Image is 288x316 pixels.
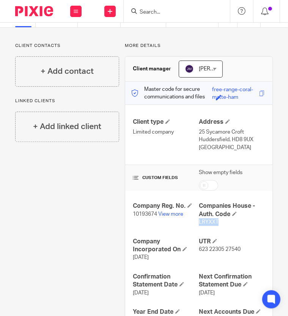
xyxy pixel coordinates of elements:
p: Client contacts [15,43,119,49]
p: 25 Sycamore Croft [199,128,265,136]
p: Limited company [133,128,199,136]
span: [DATE] [133,290,149,296]
h4: CUSTOM FIELDS [133,175,199,181]
p: [GEOGRAPHIC_DATA] [199,144,265,151]
h4: Confirmation Statement Date [133,273,199,289]
p: Huddersfield, HD8 9UX [199,136,265,143]
h4: UTR [199,238,265,246]
h4: + Add contact [41,65,94,77]
span: [PERSON_NAME] [199,66,241,72]
p: Master code for secure communications and files [131,86,212,101]
span: 10193674 [133,212,157,217]
img: Pixie [15,6,53,16]
h4: Company Reg. No. [133,202,199,210]
a: View more [158,212,183,217]
input: Search [139,9,207,16]
img: svg%3E [185,64,194,73]
h3: Client manager [133,65,171,73]
p: More details [125,43,273,49]
span: 623 22305 27540 [199,247,241,252]
span: [DATE] [199,290,215,296]
label: Show empty fields [199,169,242,176]
h4: + Add linked client [33,121,101,132]
h4: Client type [133,118,199,126]
span: [DATE] [133,255,149,260]
h4: Next Accounts Due [199,308,265,316]
h4: Address [199,118,265,126]
p: Linked clients [15,98,119,104]
h4: Company Incorporated On [133,238,199,254]
h4: Year End Date [133,308,199,316]
div: free-range-coral-matte-ham [212,86,257,95]
span: LRYXXT [199,219,219,225]
h4: Next Confirmation Statement Due [199,273,265,289]
h4: Companies House - Auth. Code [199,202,265,218]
